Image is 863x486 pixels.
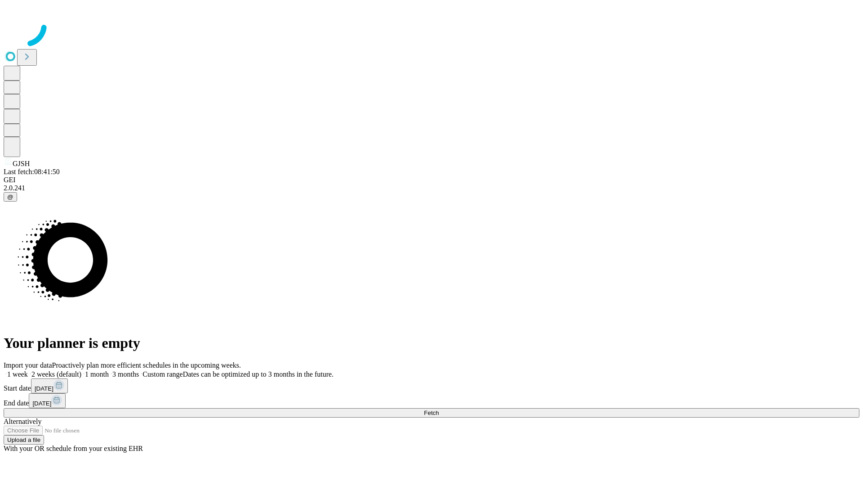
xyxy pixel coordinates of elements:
[4,418,41,425] span: Alternatively
[35,385,53,392] span: [DATE]
[4,393,859,408] div: End date
[4,335,859,351] h1: Your planner is empty
[424,409,439,416] span: Fetch
[4,168,60,175] span: Last fetch: 08:41:50
[13,160,30,167] span: GJSH
[29,393,66,408] button: [DATE]
[4,435,44,445] button: Upload a file
[31,378,68,393] button: [DATE]
[4,176,859,184] div: GEI
[112,370,139,378] span: 3 months
[4,408,859,418] button: Fetch
[31,370,81,378] span: 2 weeks (default)
[32,400,51,407] span: [DATE]
[4,184,859,192] div: 2.0.241
[52,361,241,369] span: Proactively plan more efficient schedules in the upcoming weeks.
[7,370,28,378] span: 1 week
[4,445,143,452] span: With your OR schedule from your existing EHR
[183,370,334,378] span: Dates can be optimized up to 3 months in the future.
[4,361,52,369] span: Import your data
[142,370,182,378] span: Custom range
[4,192,17,202] button: @
[85,370,109,378] span: 1 month
[4,378,859,393] div: Start date
[7,193,13,200] span: @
